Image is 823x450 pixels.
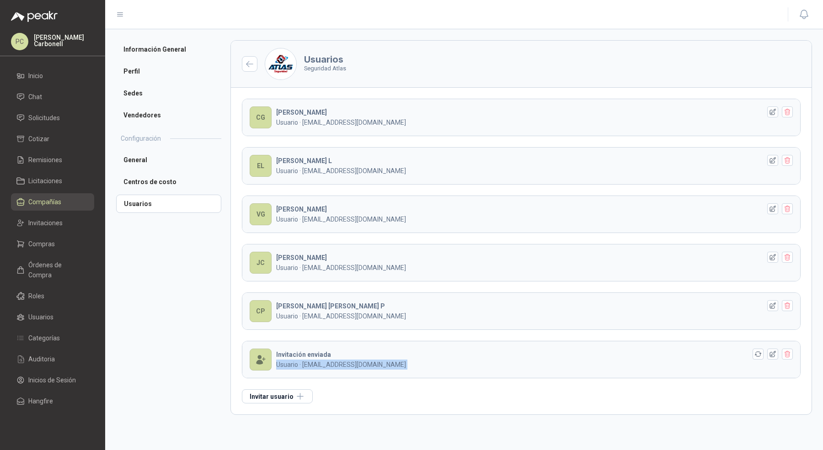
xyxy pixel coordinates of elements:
div: EL [250,155,272,177]
a: Información General [116,40,221,58]
a: Chat [11,88,94,106]
div: JC [250,252,272,274]
span: Compras [28,239,55,249]
h2: Configuración [121,133,161,143]
span: Categorías [28,333,60,343]
div: PC [11,33,28,50]
p: Usuario · [EMAIL_ADDRESS][DOMAIN_NAME] [276,166,761,176]
div: CP [250,300,272,322]
span: Órdenes de Compra [28,260,86,280]
a: Inicios de Sesión [11,371,94,389]
a: Sedes [116,84,221,102]
a: Centros de costo [116,173,221,191]
a: Hangfire [11,392,94,410]
a: Roles [11,287,94,305]
a: Órdenes de Compra [11,256,94,284]
img: Logo peakr [11,11,58,22]
a: Invitaciones [11,214,94,232]
span: Inicio [28,71,43,81]
p: Usuario · [EMAIL_ADDRESS][DOMAIN_NAME] [276,214,761,224]
a: Licitaciones [11,172,94,190]
a: Auditoria [11,350,94,368]
p: Usuario · [EMAIL_ADDRESS][DOMAIN_NAME] [276,360,761,370]
button: Invitar usuario [242,389,313,403]
a: Perfil [116,62,221,80]
h3: Usuarios [304,55,346,64]
b: Invitación enviada [276,351,331,358]
span: Roles [28,291,44,301]
a: Remisiones [11,151,94,169]
a: Inicio [11,67,94,85]
span: Cotizar [28,134,49,144]
b: [PERSON_NAME] L [276,157,332,164]
span: Invitaciones [28,218,63,228]
a: Vendedores [116,106,221,124]
span: Compañías [28,197,61,207]
p: Seguridad Atlas [304,64,346,73]
a: Compañías [11,193,94,211]
span: Usuarios [28,312,53,322]
b: [PERSON_NAME] [276,109,327,116]
p: [PERSON_NAME] Carbonell [34,34,94,47]
img: Company Logo [265,48,296,79]
p: Usuario · [EMAIL_ADDRESS][DOMAIN_NAME] [276,311,761,321]
b: [PERSON_NAME] [276,254,327,261]
span: Chat [28,92,42,102]
a: Usuarios [116,195,221,213]
a: General [116,151,221,169]
span: Inicios de Sesión [28,375,76,385]
p: Usuario · [EMAIL_ADDRESS][DOMAIN_NAME] [276,263,761,273]
a: Usuarios [11,308,94,326]
span: Remisiones [28,155,62,165]
span: Auditoria [28,354,55,364]
div: VG [250,203,272,225]
a: Categorías [11,329,94,347]
b: [PERSON_NAME] [PERSON_NAME] P [276,302,385,310]
span: Solicitudes [28,113,60,123]
a: Compras [11,235,94,253]
div: CG [250,106,272,128]
span: Hangfire [28,396,53,406]
a: Cotizar [11,130,94,148]
p: Usuario · [EMAIL_ADDRESS][DOMAIN_NAME] [276,117,761,127]
a: Solicitudes [11,109,94,127]
b: [PERSON_NAME] [276,206,327,213]
span: Licitaciones [28,176,62,186]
